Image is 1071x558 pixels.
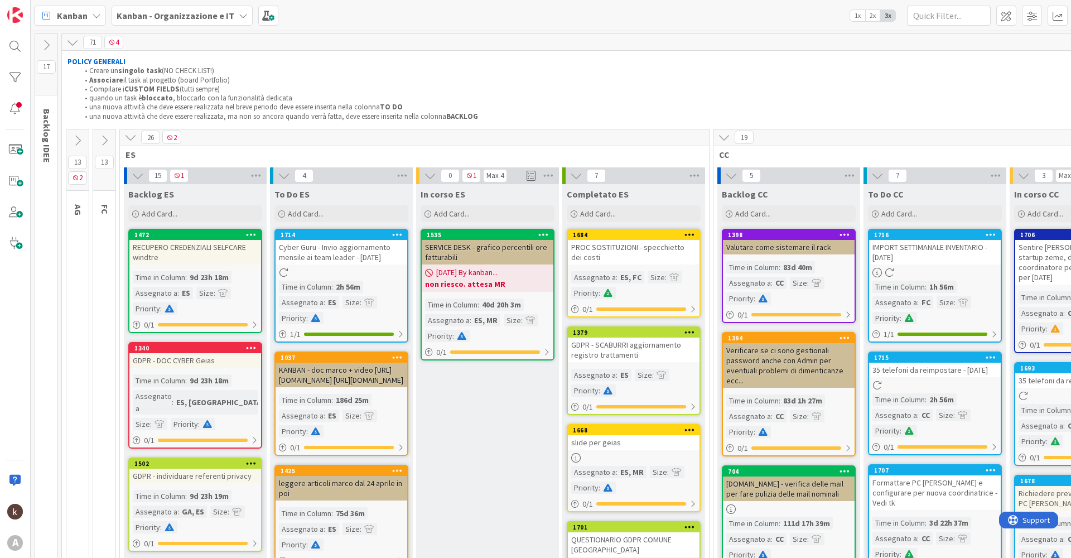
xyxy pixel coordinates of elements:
div: [DOMAIN_NAME] - verifica delle mail per fare pulizia delle mail nominali [723,477,855,501]
span: : [360,523,361,535]
span: 1 / 1 [884,329,894,340]
div: Priority [1019,435,1046,448]
div: Size [790,533,807,545]
span: : [324,410,325,422]
div: Time in Column [872,393,925,406]
span: : [754,426,755,438]
div: slide per geias [568,435,699,450]
div: Assegnato a [133,287,177,299]
span: 71 [83,36,102,49]
img: kh [7,504,23,519]
div: 704 [728,468,855,475]
span: : [331,507,333,519]
div: Size [342,523,360,535]
div: Priority [279,312,306,324]
span: : [599,384,600,397]
div: Size [937,296,954,309]
span: : [185,374,187,387]
div: 1535 [422,230,553,240]
div: PROC SOSTITUZIONI - specchietto dei costi [568,240,699,264]
div: 40d 20h 3m [479,299,524,311]
div: 1379GDPR - SCABURRI aggiornamento registro trattamenti [568,328,699,362]
div: IMPORT SETTIMANALE INVENTARIO - [DATE] [869,240,1001,264]
img: Visit kanbanzone.com [7,7,23,23]
div: ES, [GEOGRAPHIC_DATA] [173,396,267,408]
span: : [331,394,333,406]
div: ES, MR [617,466,647,478]
span: 0 / 1 [582,498,593,510]
span: 1x [850,10,865,21]
div: 1535SERVICE DESK - grafico percentili ore fatturabili [422,230,553,264]
div: 1668slide per geias [568,425,699,450]
div: ES, MR [471,314,500,326]
div: Cyber Guru - Invio aggiornamento mensile ai team leader - [DATE] [276,240,407,264]
div: 1716 [874,231,1001,239]
div: Assegnato a [279,410,324,422]
div: Size [936,532,953,545]
div: Priority [279,538,306,551]
div: Priority [872,312,900,324]
div: 1425 [281,467,407,475]
div: 1340 [129,343,261,353]
span: 0 / 1 [737,442,748,454]
span: : [185,271,187,283]
span: : [470,314,471,326]
div: 0/1 [723,308,855,322]
div: 1684 [573,231,699,239]
span: : [360,296,361,309]
div: Time in Column [726,395,779,407]
span: : [306,312,308,324]
div: 0/1 [129,318,261,332]
div: ES [617,369,631,381]
div: Time in Column [133,374,185,387]
div: CC [773,533,787,545]
div: 1716 [869,230,1001,240]
span: : [172,396,173,408]
div: 75d 36m [333,507,368,519]
strong: POLICY GENERALI [67,57,126,66]
div: Assegnato a [1019,420,1063,432]
div: 1472RECUPERO CREDENZIALI SELFCARE windtre [129,230,261,264]
span: 0 / 1 [144,435,155,446]
div: 1/1 [869,328,1001,341]
div: 1/1 [276,328,407,341]
div: 1714 [276,230,407,240]
div: KANBAN - doc marco + video [URL][DOMAIN_NAME] [URL][DOMAIN_NAME] [276,363,407,387]
span: 0 / 1 [144,319,155,331]
div: 1535 [427,231,553,239]
b: non riesco. attesa MR [425,278,550,290]
span: Add Card... [735,209,771,219]
span: 0 / 1 [884,441,894,453]
div: 35 telefoni da reimpostare - [DATE] [869,363,1001,377]
span: : [925,517,927,529]
a: 1502GDPR - individuare referenti privacyTime in Column:9d 23h 19mAssegnato a:GA, ESSize:Priority:0/1 [128,458,262,552]
div: 2h 56m [927,393,957,406]
div: GDPR - DOC CYBER Geias [129,353,261,368]
div: 1425 [276,466,407,476]
div: 0/1 [723,441,855,455]
div: Priority [872,425,900,437]
span: 0 / 1 [582,401,593,413]
div: Time in Column [425,299,477,311]
div: Size [936,409,953,421]
div: 9d 23h 18m [187,374,231,387]
span: Add Card... [580,209,616,219]
a: 171535 telefoni da reimpostare - [DATE]Time in Column:2h 56mAssegnato a:CCSize:Priority:0/1 [868,352,1002,455]
span: 0 / 1 [436,347,447,358]
div: Assegnato a [872,532,917,545]
div: Assegnato a [571,466,616,478]
div: Assegnato a [133,506,177,518]
span: 0 / 1 [582,304,593,315]
span: Add Card... [142,209,177,219]
div: 0/1 [129,537,261,551]
span: : [771,410,773,422]
div: CC [773,410,787,422]
div: Size [196,287,214,299]
div: 3d 22h 37m [927,517,971,529]
span: 0 / 1 [1030,339,1040,351]
span: 0 / 1 [1030,452,1040,464]
strong: singolo task [118,66,162,75]
div: ES [325,296,339,309]
span: : [917,409,919,421]
span: : [917,532,919,545]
